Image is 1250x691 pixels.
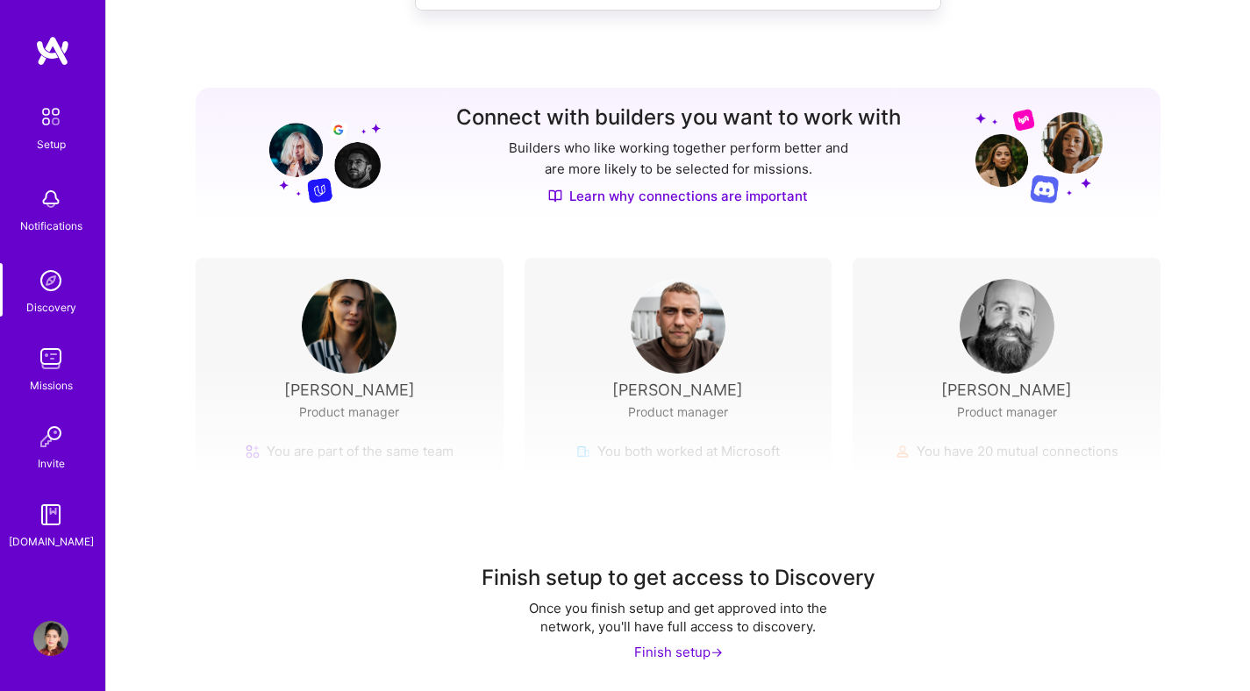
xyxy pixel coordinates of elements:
[33,263,68,298] img: discovery
[35,35,70,67] img: logo
[30,376,73,395] div: Missions
[456,105,901,131] h3: Connect with builders you want to work with
[37,135,66,153] div: Setup
[254,107,381,203] img: Grow your network
[33,497,68,532] img: guide book
[26,298,76,317] div: Discovery
[548,189,562,203] img: Discover
[634,643,723,661] div: Finish setup ->
[33,182,68,217] img: bell
[33,621,68,656] img: User Avatar
[505,138,852,180] p: Builders who like working together perform better and are more likely to be selected for missions.
[975,108,1103,203] img: Grow your network
[631,279,725,374] img: User Avatar
[38,454,65,473] div: Invite
[960,279,1054,374] img: User Avatar
[548,187,808,205] a: Learn why connections are important
[9,532,94,551] div: [DOMAIN_NAME]
[302,279,396,374] img: User Avatar
[20,217,82,235] div: Notifications
[503,599,854,636] div: Once you finish setup and get approved into the network, you'll have full access to discovery.
[32,98,69,135] img: setup
[482,564,875,592] div: Finish setup to get access to Discovery
[33,341,68,376] img: teamwork
[29,621,73,656] a: User Avatar
[33,419,68,454] img: Invite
